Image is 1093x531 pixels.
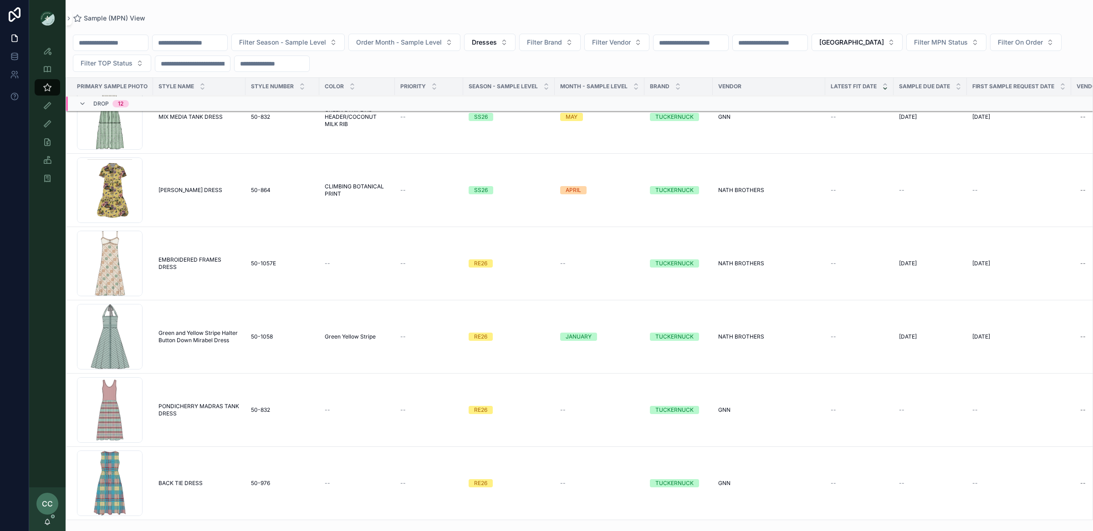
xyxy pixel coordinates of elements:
[400,260,458,267] a: --
[158,113,240,121] a: MIX MEDIA TANK DRESS
[718,333,820,340] a: NATH BROTHERS
[77,83,148,90] span: PRIMARY SAMPLE PHOTO
[718,113,820,121] a: GNN
[1080,113,1086,121] div: --
[831,480,888,487] a: --
[519,34,581,51] button: Select Button
[560,480,566,487] span: --
[831,187,836,194] span: --
[899,333,961,340] a: [DATE]
[469,479,549,487] a: RE26
[239,38,326,47] span: Filter Season - Sample Level
[251,187,314,194] a: 50-864
[400,480,458,487] a: --
[325,406,330,414] span: --
[469,333,549,341] a: RE26
[566,113,577,121] div: MAY
[356,38,442,47] span: Order Month - Sample Level
[472,38,497,47] span: Dresses
[73,55,151,72] button: Select Button
[400,333,458,340] a: --
[1080,480,1086,487] div: --
[650,406,707,414] a: TUCKERNUCK
[718,260,820,267] a: NATH BROTHERS
[251,333,314,340] a: 50-1058
[831,406,836,414] span: --
[718,480,820,487] a: GNN
[972,406,978,414] span: --
[400,406,406,414] span: --
[831,83,877,90] span: Latest Fit Date
[158,113,223,121] span: MIX MEDIA TANK DRESS
[400,187,406,194] span: --
[899,187,961,194] a: --
[325,183,389,197] a: CLIMBING BOTANICAL PRINT
[899,260,917,267] span: [DATE]
[158,83,194,90] span: Style Name
[231,34,345,51] button: Select Button
[899,480,904,487] span: --
[990,34,1062,51] button: Select Button
[469,186,549,194] a: SS26
[655,186,694,194] div: TUCKERNUCK
[251,260,314,267] a: 50-1057E
[655,479,694,487] div: TUCKERNUCK
[251,406,270,414] span: 50-832
[584,34,649,51] button: Select Button
[158,480,240,487] a: BACK TIE DRESS
[464,34,516,51] button: Select Button
[899,113,961,121] a: [DATE]
[1080,406,1086,414] div: --
[251,480,314,487] a: 50-976
[81,59,133,68] span: Filter TOP Status
[560,333,639,341] a: JANUARY
[325,480,330,487] span: --
[560,83,628,90] span: MONTH - SAMPLE LEVEL
[718,83,741,90] span: Vendor
[560,186,639,194] a: APRIL
[831,113,836,121] span: --
[819,38,884,47] span: [GEOGRAPHIC_DATA]
[158,187,222,194] span: [PERSON_NAME] DRESS
[899,113,917,121] span: [DATE]
[251,113,270,121] span: 50-832
[655,259,694,268] div: TUCKERNUCK
[899,333,917,340] span: [DATE]
[899,260,961,267] a: [DATE]
[251,113,314,121] a: 50-832
[718,406,730,414] span: GNN
[29,36,66,198] div: scrollable content
[1080,260,1086,267] div: --
[899,406,904,414] span: --
[831,406,888,414] a: --
[251,333,273,340] span: 50-1058
[972,480,1066,487] a: --
[899,187,904,194] span: --
[655,406,694,414] div: TUCKERNUCK
[400,113,458,121] a: --
[650,186,707,194] a: TUCKERNUCK
[831,260,888,267] a: --
[566,333,592,341] div: JANUARY
[650,113,707,121] a: TUCKERNUCK
[73,14,145,23] a: Sample (MPN) View
[325,106,389,128] a: GREEN STRIPE AS HEADER/COCONUT MILK RIB
[650,479,707,487] a: TUCKERNUCK
[474,479,487,487] div: RE26
[831,113,888,121] a: --
[40,11,55,25] img: App logo
[650,83,669,90] span: Brand
[972,406,1066,414] a: --
[469,83,538,90] span: Season - Sample Level
[972,113,1066,121] a: [DATE]
[899,480,961,487] a: --
[474,113,488,121] div: SS26
[972,260,990,267] span: [DATE]
[158,256,240,271] span: EMBROIDERED FRAMES DRESS
[348,34,460,51] button: Select Button
[325,406,389,414] a: --
[158,329,240,344] a: Green and Yellow Stripe Halter Button Down Mirabel Dress
[325,333,389,340] a: Green Yellow Stripe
